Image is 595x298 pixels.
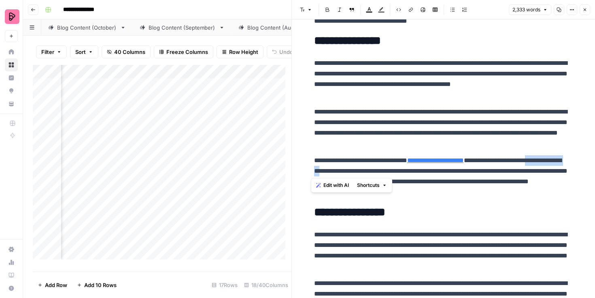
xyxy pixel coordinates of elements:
[313,180,352,191] button: Edit with AI
[5,256,18,269] a: Usage
[133,19,232,36] a: Blog Content (September)
[354,180,390,191] button: Shortcuts
[33,279,72,292] button: Add Row
[323,182,349,189] span: Edit with AI
[5,97,18,110] a: Your Data
[229,48,258,56] span: Row Height
[357,182,380,189] span: Shortcuts
[5,6,18,27] button: Workspace: Preply
[5,71,18,84] a: Insights
[217,45,263,58] button: Row Height
[5,269,18,282] a: Learning Hub
[267,45,298,58] button: Undo
[114,48,145,56] span: 40 Columns
[41,19,133,36] a: Blog Content (October)
[84,281,117,289] span: Add 10 Rows
[5,58,18,71] a: Browse
[232,19,320,36] a: Blog Content (August)
[72,279,121,292] button: Add 10 Rows
[5,45,18,58] a: Home
[208,279,241,292] div: 17 Rows
[5,243,18,256] a: Settings
[247,24,304,32] div: Blog Content (August)
[166,48,208,56] span: Freeze Columns
[75,48,86,56] span: Sort
[512,6,540,13] span: 2,333 words
[149,24,216,32] div: Blog Content (September)
[5,9,19,24] img: Preply Logo
[154,45,213,58] button: Freeze Columns
[70,45,98,58] button: Sort
[5,282,18,295] button: Help + Support
[36,45,67,58] button: Filter
[45,281,67,289] span: Add Row
[279,48,293,56] span: Undo
[5,84,18,97] a: Opportunities
[241,279,291,292] div: 18/40 Columns
[102,45,151,58] button: 40 Columns
[41,48,54,56] span: Filter
[57,24,117,32] div: Blog Content (October)
[509,4,551,15] button: 2,333 words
